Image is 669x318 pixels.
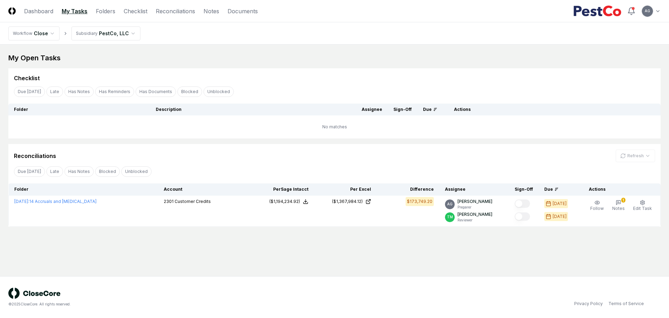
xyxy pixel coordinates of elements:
[439,183,509,196] th: Assignee
[633,206,652,211] span: Edit Task
[95,86,134,97] button: Has Reminders
[632,198,653,213] button: Edit Task
[590,206,604,211] span: Follow
[574,301,603,307] a: Privacy Policy
[8,288,61,299] img: logo
[457,211,492,218] p: [PERSON_NAME]
[13,30,32,37] div: Workflow
[407,198,432,205] div: $173,749.20
[175,199,211,204] span: Customer Credits
[8,53,661,63] div: My Open Tasks
[14,86,45,97] button: Due Today
[509,183,539,196] th: Sign-Off
[14,199,97,204] a: [DATE]:14 Accruals and [MEDICAL_DATA]
[515,212,530,221] button: Mark complete
[621,198,625,203] div: 1
[8,115,661,138] td: No matches
[121,166,152,177] button: Unblocked
[589,198,605,213] button: Follow
[447,202,453,207] span: AG
[611,198,626,213] button: 1Notes
[164,199,174,204] span: 2301
[8,104,150,115] th: Folder
[14,152,56,160] div: Reconciliations
[573,6,622,17] img: PestCo logo
[14,166,45,177] button: Due Today
[641,5,654,17] button: AG
[447,214,453,220] span: TM
[8,26,140,40] nav: breadcrumb
[136,86,176,97] button: Has Documents
[9,183,158,196] th: Folder
[62,7,87,15] a: My Tasks
[457,205,492,210] p: Preparer
[8,7,16,15] img: Logo
[377,183,439,196] th: Difference
[14,199,29,204] span: [DATE] :
[645,8,650,14] span: AG
[228,7,258,15] a: Documents
[14,74,40,82] div: Checklist
[457,218,492,223] p: Reviewer
[76,30,98,37] div: Subsidiary
[423,106,437,113] div: Due
[356,104,388,115] th: Assignee
[46,86,63,97] button: Late
[24,7,53,15] a: Dashboard
[95,166,120,177] button: Blocked
[269,198,300,205] div: ($1,194,234.92)
[251,183,314,196] th: Per Sage Intacct
[203,86,234,97] button: Unblocked
[608,301,644,307] a: Terms of Service
[164,186,246,192] div: Account
[203,7,219,15] a: Notes
[64,86,94,97] button: Has Notes
[553,200,567,207] div: [DATE]
[177,86,202,97] button: Blocked
[46,166,63,177] button: Late
[8,302,334,307] div: © 2025 CloseCore. All rights reserved.
[332,198,363,205] div: ($1,367,984.12)
[150,104,356,115] th: Description
[583,186,655,192] div: Actions
[388,104,417,115] th: Sign-Off
[448,106,655,113] div: Actions
[553,213,567,220] div: [DATE]
[314,183,377,196] th: Per Excel
[96,7,115,15] a: Folders
[515,199,530,208] button: Mark complete
[544,186,572,192] div: Due
[320,198,371,205] a: ($1,367,984.12)
[156,7,195,15] a: Reconciliations
[457,198,492,205] p: [PERSON_NAME]
[124,7,147,15] a: Checklist
[64,166,94,177] button: Has Notes
[612,206,625,211] span: Notes
[269,198,308,205] button: ($1,194,234.92)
